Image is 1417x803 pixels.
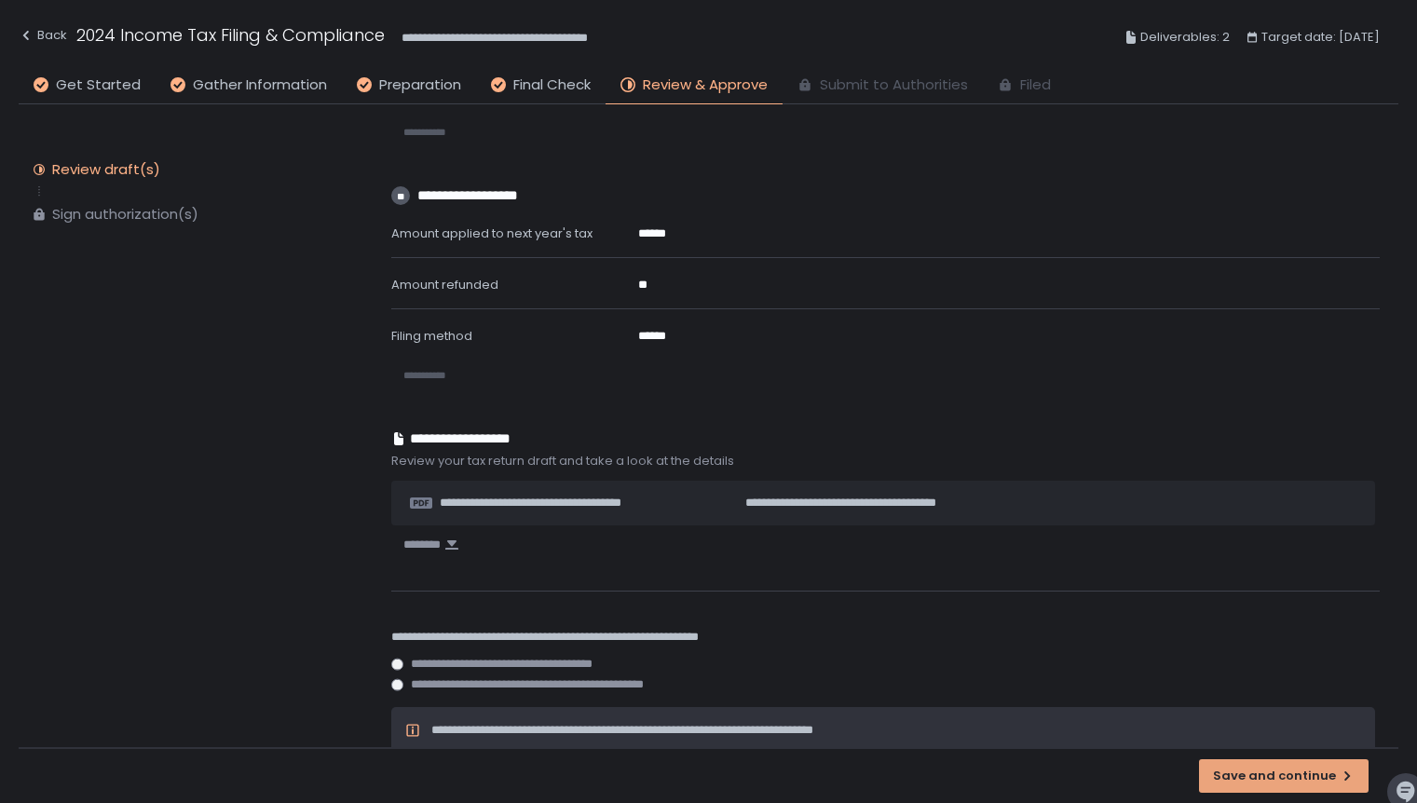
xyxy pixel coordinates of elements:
div: Sign authorization(s) [52,205,198,224]
h1: 2024 Income Tax Filing & Compliance [76,22,385,48]
div: Back [19,24,67,47]
button: Back [19,22,67,53]
span: Filing method [391,327,472,345]
span: Submit to Authorities [820,75,968,96]
span: Amount applied to next year's tax [391,225,593,242]
span: Preparation [379,75,461,96]
div: Save and continue [1213,768,1355,784]
span: Review your tax return draft and take a look at the details [391,453,1380,470]
span: Final Check [513,75,591,96]
span: Get Started [56,75,141,96]
span: Review & Approve [643,75,768,96]
button: Save and continue [1199,759,1369,793]
span: Amount refunded [391,276,498,293]
span: Target date: [DATE] [1261,26,1380,48]
span: Filed [1020,75,1051,96]
span: Deliverables: 2 [1140,26,1230,48]
span: Gather Information [193,75,327,96]
div: Review draft(s) [52,160,160,179]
